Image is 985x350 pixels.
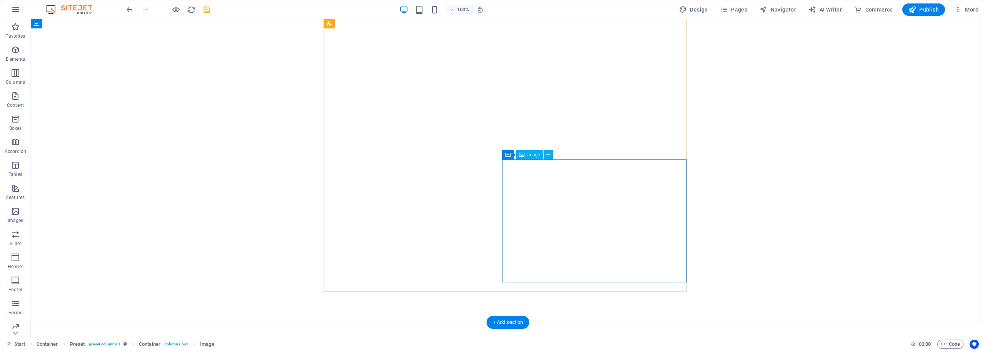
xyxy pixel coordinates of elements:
[70,340,85,349] span: Click to select. Double-click to edit
[5,148,26,154] p: Accordion
[717,3,750,16] button: Pages
[7,102,24,108] p: Content
[8,287,22,293] p: Footer
[187,5,196,14] button: reload
[805,3,845,16] button: AI Writer
[676,3,711,16] button: Design
[760,6,796,13] span: Navigator
[528,153,540,157] span: Image
[8,310,22,316] p: Forms
[676,3,711,16] div: Design (Ctrl+Alt+Y)
[941,340,960,349] span: Code
[919,340,931,349] span: 00 00
[924,341,925,347] span: :
[477,6,484,13] i: On resize automatically adjust zoom level to fit chosen device.
[125,5,134,14] button: undo
[164,340,188,349] span: . columns-box
[851,3,896,16] button: Commerce
[44,5,102,14] img: Editor Logo
[8,171,22,177] p: Tables
[445,5,472,14] button: 100%
[8,217,23,224] p: Images
[9,125,22,131] p: Boxes
[125,5,134,14] i: Undo: Enable overflow for this element. (Ctrl+Z)
[6,56,25,62] p: Elements
[6,194,25,201] p: Features
[937,340,963,349] button: Code
[808,6,842,13] span: AI Writer
[854,6,893,13] span: Commerce
[8,264,23,270] p: Header
[10,241,22,247] p: Slider
[124,342,127,346] i: This element is a customizable preset
[171,5,180,14] button: Click here to leave preview mode and continue editing
[37,340,214,349] nav: breadcrumb
[37,340,58,349] span: Click to select. Double-click to edit
[5,33,25,39] p: Favorites
[756,3,799,16] button: Navigator
[202,5,211,14] button: save
[487,316,529,329] div: + Add section
[457,5,469,14] h6: 100%
[187,5,196,14] i: Reload page
[6,340,25,349] a: Click to cancel selection. Double-click to open Pages
[970,340,979,349] button: Usercentrics
[200,340,214,349] span: Click to select. Double-click to edit
[911,340,931,349] h6: Session time
[679,6,708,13] span: Design
[951,3,982,16] button: More
[88,340,120,349] span: . preset-columns-1
[908,6,939,13] span: Publish
[720,6,747,13] span: Pages
[6,79,25,85] p: Columns
[202,5,211,14] i: Save (Ctrl+S)
[902,3,945,16] button: Publish
[954,6,978,13] span: More
[139,340,160,349] span: Click to select. Double-click to edit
